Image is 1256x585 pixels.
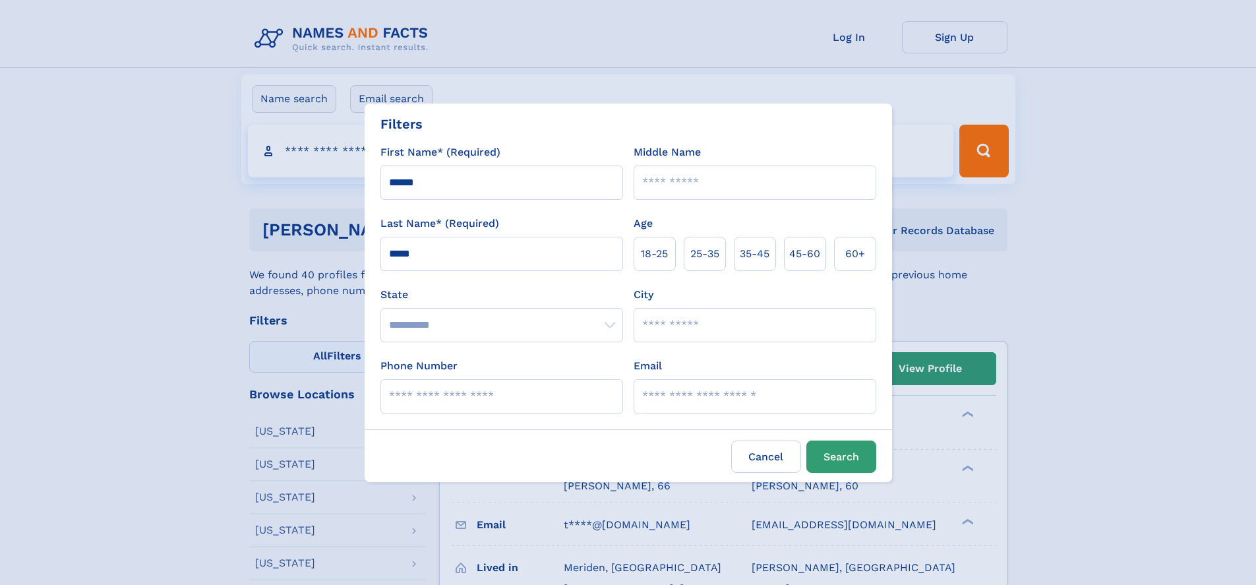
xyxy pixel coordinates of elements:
[380,287,623,303] label: State
[380,216,499,231] label: Last Name* (Required)
[641,246,668,262] span: 18‑25
[740,246,769,262] span: 35‑45
[806,441,876,473] button: Search
[380,144,500,160] label: First Name* (Required)
[789,246,820,262] span: 45‑60
[731,441,801,473] label: Cancel
[690,246,719,262] span: 25‑35
[380,358,458,374] label: Phone Number
[634,144,701,160] label: Middle Name
[380,114,423,134] div: Filters
[634,358,662,374] label: Email
[634,287,653,303] label: City
[634,216,653,231] label: Age
[845,246,865,262] span: 60+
